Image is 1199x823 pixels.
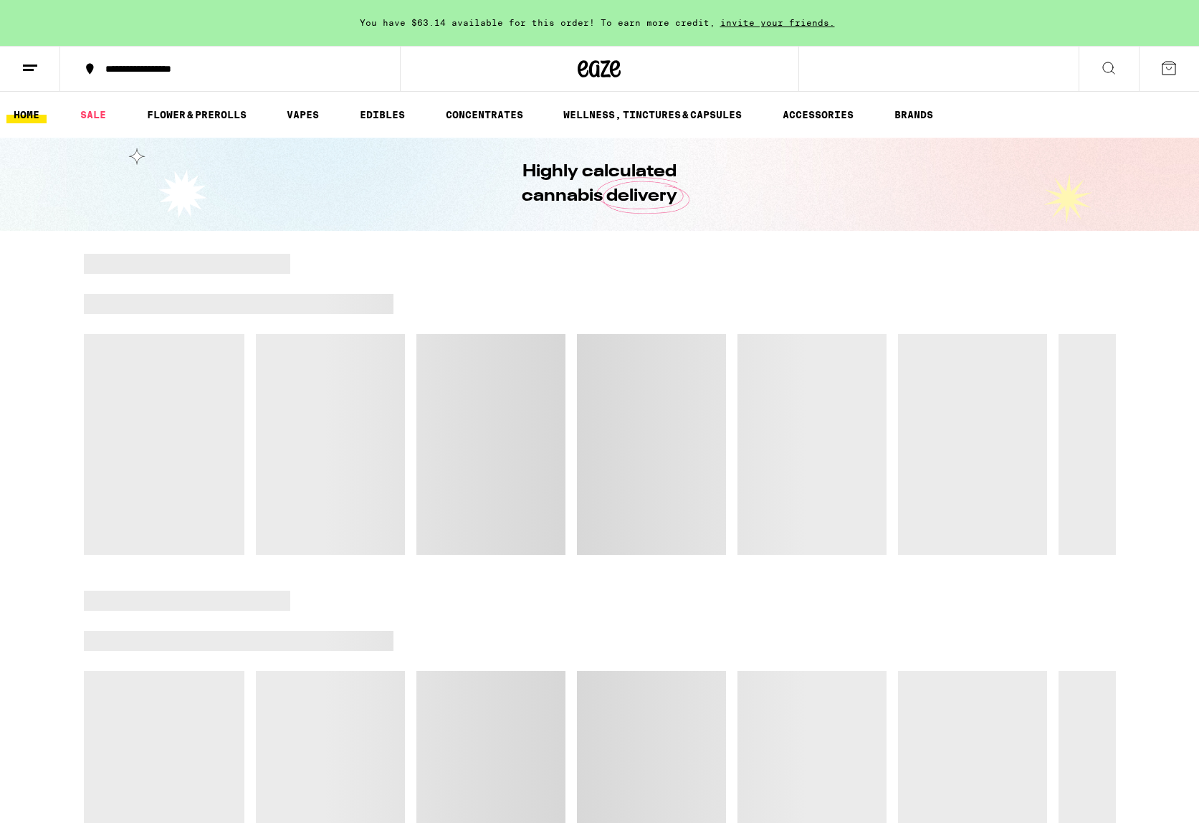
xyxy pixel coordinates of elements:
[140,106,254,123] a: FLOWER & PREROLLS
[556,106,749,123] a: WELLNESS, TINCTURES & CAPSULES
[6,106,47,123] a: HOME
[887,106,940,123] a: BRANDS
[715,18,840,27] span: invite your friends.
[360,18,715,27] span: You have $63.14 available for this order! To earn more credit,
[280,106,326,123] a: VAPES
[439,106,530,123] a: CONCENTRATES
[482,160,718,209] h1: Highly calculated cannabis delivery
[353,106,412,123] a: EDIBLES
[775,106,861,123] a: ACCESSORIES
[73,106,113,123] a: SALE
